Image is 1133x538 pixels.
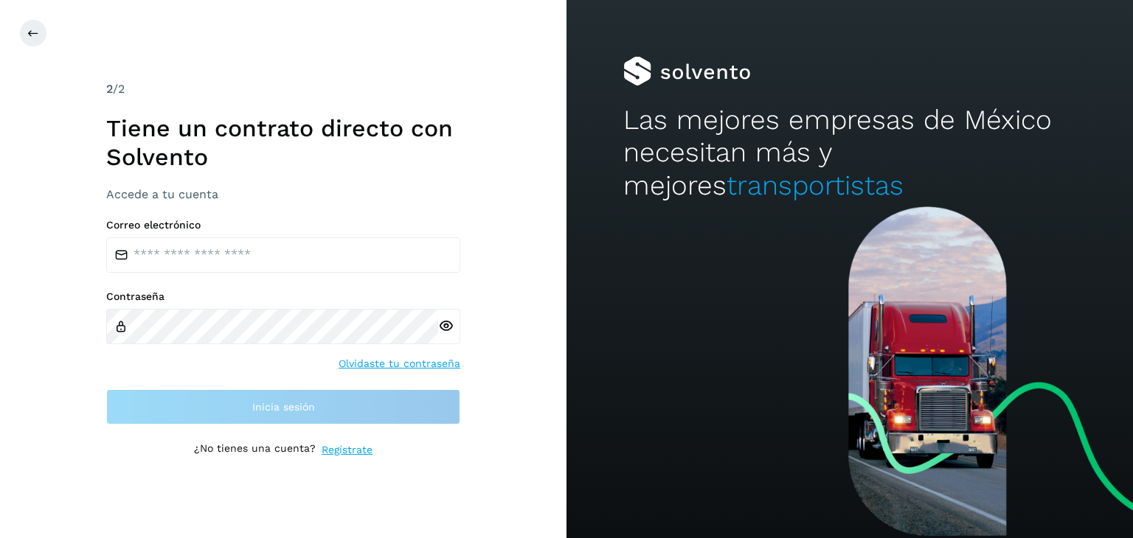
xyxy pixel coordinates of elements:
[106,187,460,201] h3: Accede a tu cuenta
[322,442,373,458] a: Regístrate
[194,442,316,458] p: ¿No tienes una cuenta?
[106,114,460,171] h1: Tiene un contrato directo con Solvento
[106,389,460,425] button: Inicia sesión
[339,356,460,371] a: Olvidaste tu contraseña
[252,402,315,412] span: Inicia sesión
[727,170,904,201] span: transportistas
[106,290,460,303] label: Contraseña
[106,80,460,98] div: /2
[106,219,460,231] label: Correo electrónico
[623,104,1076,202] h2: Las mejores empresas de México necesitan más y mejores
[106,82,113,96] span: 2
